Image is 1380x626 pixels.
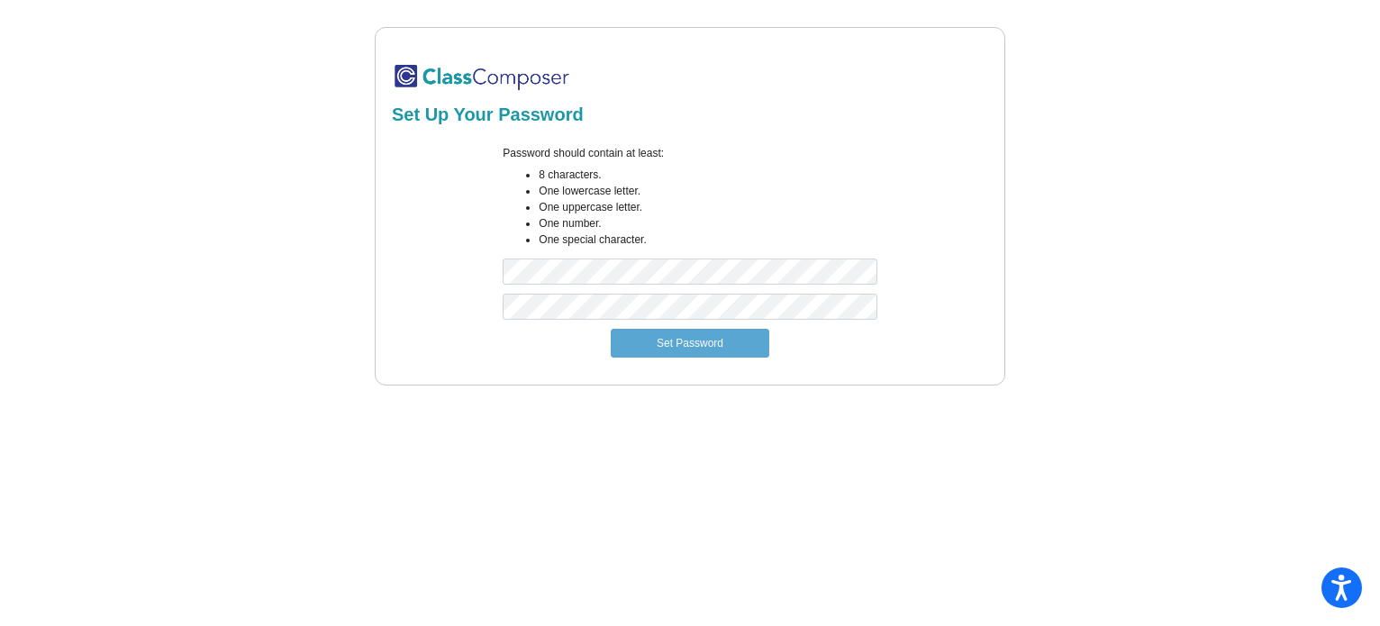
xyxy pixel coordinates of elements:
li: One uppercase letter. [539,199,876,215]
li: One special character. [539,231,876,248]
button: Set Password [611,329,769,358]
li: One number. [539,215,876,231]
li: 8 characters. [539,167,876,183]
h2: Set Up Your Password [392,104,988,125]
li: One lowercase letter. [539,183,876,199]
label: Password should contain at least: [503,145,664,161]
